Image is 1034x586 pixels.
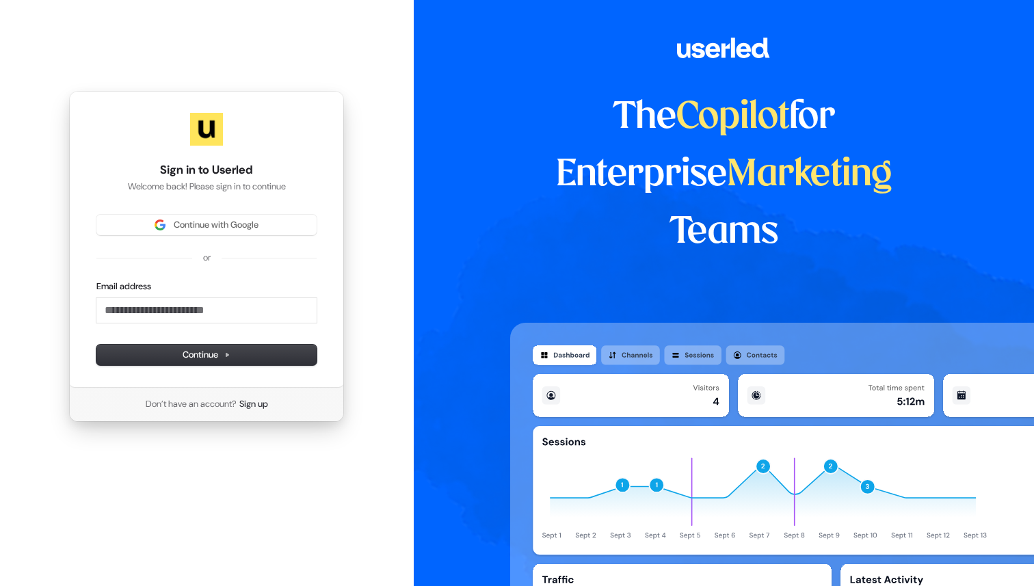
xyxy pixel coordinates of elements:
span: Continue [183,349,230,361]
span: Don’t have an account? [146,398,237,410]
button: Continue [96,345,317,365]
a: Sign up [239,398,268,410]
span: Marketing [727,157,892,193]
button: Sign in with GoogleContinue with Google [96,215,317,235]
span: Continue with Google [174,219,258,231]
img: Sign in with Google [155,219,165,230]
span: Copilot [676,100,789,135]
p: Welcome back! Please sign in to continue [96,181,317,193]
h1: The for Enterprise Teams [510,89,938,261]
h1: Sign in to Userled [96,162,317,178]
img: Userled [190,113,223,146]
p: or [203,252,211,264]
label: Email address [96,280,151,293]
